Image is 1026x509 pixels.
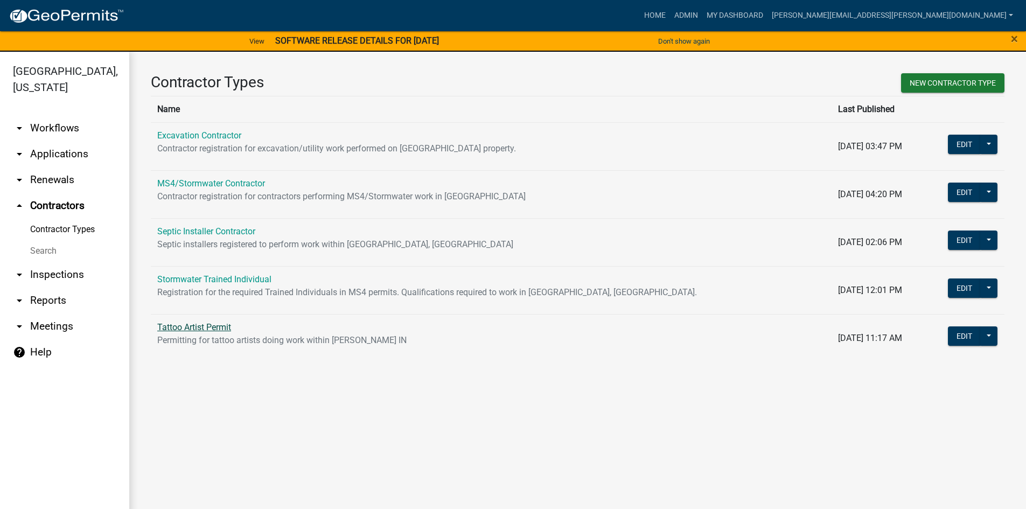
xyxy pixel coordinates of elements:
[13,148,26,161] i: arrow_drop_down
[948,183,981,202] button: Edit
[157,286,825,299] p: Registration for the required Trained Individuals in MS4 permits. Qualifications required to work...
[151,96,832,122] th: Name
[838,285,902,295] span: [DATE] 12:01 PM
[157,130,241,141] a: Excavation Contractor
[13,346,26,359] i: help
[157,238,825,251] p: Septic installers registered to perform work within [GEOGRAPHIC_DATA], [GEOGRAPHIC_DATA]
[13,199,26,212] i: arrow_drop_up
[157,178,265,189] a: MS4/Stormwater Contractor
[948,326,981,346] button: Edit
[275,36,439,46] strong: SOFTWARE RELEASE DETAILS FOR [DATE]
[245,32,269,50] a: View
[13,320,26,333] i: arrow_drop_down
[767,5,1017,26] a: [PERSON_NAME][EMAIL_ADDRESS][PERSON_NAME][DOMAIN_NAME]
[838,141,902,151] span: [DATE] 03:47 PM
[702,5,767,26] a: My Dashboard
[640,5,670,26] a: Home
[948,231,981,250] button: Edit
[948,278,981,298] button: Edit
[157,190,825,203] p: Contractor registration for contractors performing MS4/Stormwater work in [GEOGRAPHIC_DATA]
[901,73,1004,93] button: New Contractor Type
[1011,32,1018,45] button: Close
[1011,31,1018,46] span: ×
[157,226,255,236] a: Septic Installer Contractor
[13,294,26,307] i: arrow_drop_down
[157,322,231,332] a: Tattoo Artist Permit
[948,135,981,154] button: Edit
[832,96,926,122] th: Last Published
[151,73,570,92] h3: Contractor Types
[13,173,26,186] i: arrow_drop_down
[838,333,902,343] span: [DATE] 11:17 AM
[157,334,825,347] p: Permitting for tattoo artists doing work within [PERSON_NAME] IN
[13,268,26,281] i: arrow_drop_down
[670,5,702,26] a: Admin
[838,189,902,199] span: [DATE] 04:20 PM
[157,142,825,155] p: Contractor registration for excavation/utility work performed on [GEOGRAPHIC_DATA] property.
[838,237,902,247] span: [DATE] 02:06 PM
[157,274,271,284] a: Stormwater Trained Individual
[13,122,26,135] i: arrow_drop_down
[654,32,714,50] button: Don't show again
